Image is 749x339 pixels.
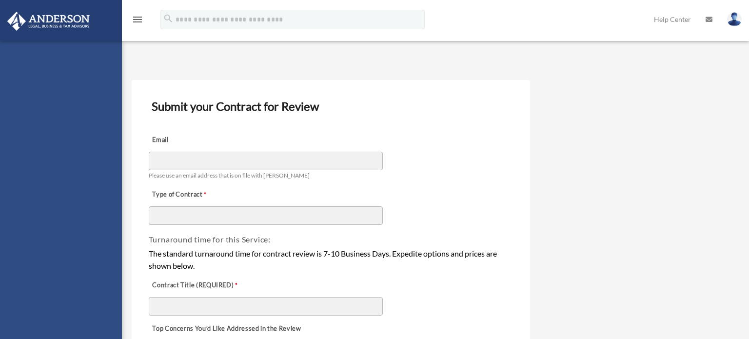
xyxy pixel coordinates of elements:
label: Contract Title (REQUIRED) [149,279,246,293]
i: menu [132,14,143,25]
label: Type of Contract [149,188,246,202]
img: User Pic [727,12,742,26]
label: Top Concerns You’d Like Addressed in the Review [149,322,304,336]
a: menu [132,17,143,25]
div: The standard turnaround time for contract review is 7-10 Business Days. Expedite options and pric... [149,247,513,272]
span: Turnaround time for this Service: [149,235,271,244]
h3: Submit your Contract for Review [148,96,514,117]
i: search [163,13,174,24]
img: Anderson Advisors Platinum Portal [4,12,93,31]
span: Please use an email address that is on file with [PERSON_NAME] [149,172,310,179]
label: Email [149,134,246,147]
